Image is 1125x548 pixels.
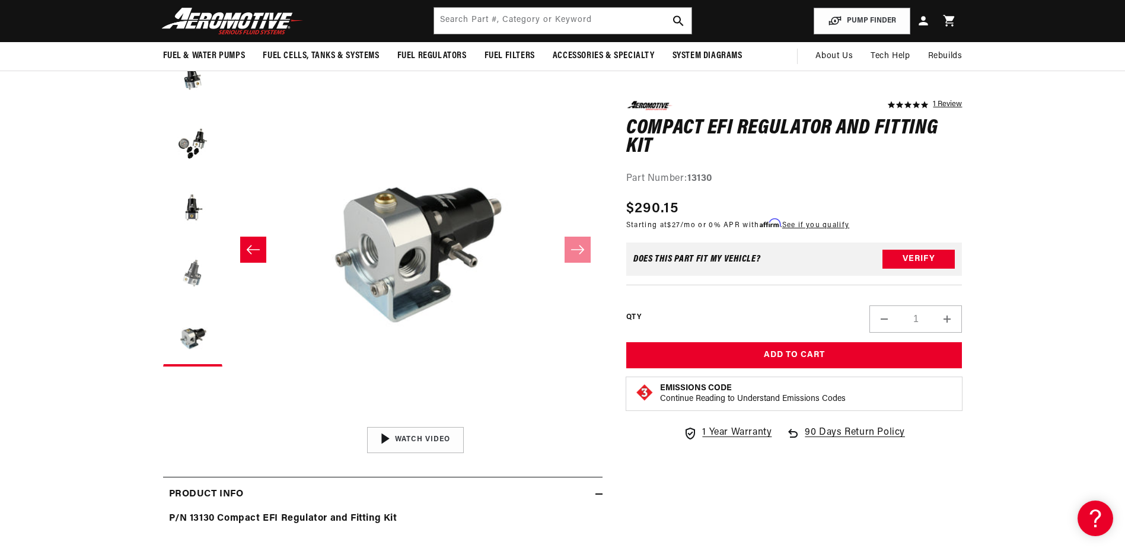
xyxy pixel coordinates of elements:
button: PUMP FINDER [814,8,910,34]
label: QTY [626,312,641,322]
span: $27 [667,222,680,229]
button: Load image 2 in gallery view [163,111,222,171]
a: 90 Days Return Policy [786,425,905,453]
summary: Fuel Regulators [388,42,476,70]
button: Load image 4 in gallery view [163,242,222,301]
summary: System Diagrams [664,42,751,70]
strong: Emissions Code [660,384,732,393]
input: Search by Part Number, Category or Keyword [434,8,691,34]
h1: Compact EFI Regulator and Fitting Kit [626,119,963,156]
button: Verify [882,250,955,269]
a: 1 reviews [933,101,962,109]
button: Load image 3 in gallery view [163,177,222,236]
span: 1 Year Warranty [702,425,772,441]
summary: Rebuilds [919,42,971,71]
span: 90 Days Return Policy [805,425,905,453]
span: Fuel Cells, Tanks & Systems [263,50,379,62]
span: Affirm [760,219,780,228]
img: Emissions code [635,383,654,402]
div: Part Number: [626,171,963,186]
summary: Fuel & Water Pumps [154,42,254,70]
strong: P/N 13130 Compact EFI Regulator and Fitting Kit [169,514,397,523]
button: Slide right [565,237,591,263]
button: Emissions CodeContinue Reading to Understand Emissions Codes [660,383,846,404]
strong: 13130 [687,173,712,183]
a: See if you qualify - Learn more about Affirm Financing (opens in modal) [782,222,849,229]
span: Fuel Filters [485,50,535,62]
summary: Product Info [163,477,603,512]
summary: Fuel Cells, Tanks & Systems [254,42,388,70]
button: Slide left [240,237,266,263]
span: System Diagrams [673,50,742,62]
span: Fuel Regulators [397,50,467,62]
div: Does This part fit My vehicle? [633,254,761,264]
p: Starting at /mo or 0% APR with . [626,219,849,231]
span: Tech Help [871,50,910,63]
span: Rebuilds [928,50,963,63]
media-gallery: Gallery Viewer [163,46,603,453]
button: Add to Cart [626,342,963,369]
a: About Us [807,42,862,71]
summary: Tech Help [862,42,919,71]
span: Fuel & Water Pumps [163,50,246,62]
span: Accessories & Specialty [553,50,655,62]
h2: Product Info [169,487,244,502]
button: Load image 5 in gallery view [163,307,222,367]
span: About Us [815,52,853,60]
button: Load image 1 in gallery view [163,46,222,106]
img: Aeromotive [158,7,307,35]
span: $290.15 [626,198,678,219]
a: 1 Year Warranty [683,425,772,441]
p: Continue Reading to Understand Emissions Codes [660,394,846,404]
summary: Accessories & Specialty [544,42,664,70]
button: search button [665,8,691,34]
summary: Fuel Filters [476,42,544,70]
